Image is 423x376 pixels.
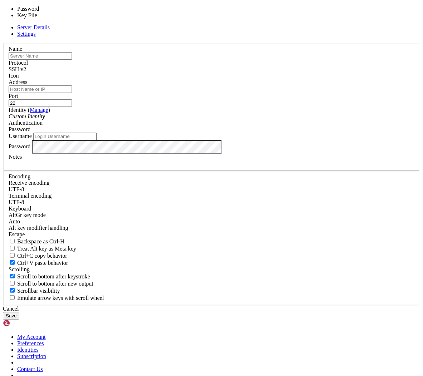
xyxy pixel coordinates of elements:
input: Ctrl+V paste behavior [10,260,15,265]
input: Ctrl+C copy behavior [10,253,15,258]
a: Preferences [17,340,44,346]
label: Set the expected encoding for data received from the host. If the encodings do not match, visual ... [9,180,49,186]
label: If true, the backspace should send BS ('\x08', aka ^H). Otherwise the backspace key should send '... [9,238,64,244]
input: Host Name or IP [9,85,72,93]
label: Scrolling [9,266,30,272]
label: Address [9,79,27,85]
span: Treat Alt key as Meta key [17,246,76,252]
div: UTF-8 [9,199,414,206]
span: Ctrl+V paste behavior [17,260,68,266]
span: Backspace as Ctrl-H [17,238,64,244]
a: Settings [17,31,36,37]
li: Key File [17,12,77,19]
button: Save [3,312,19,320]
input: Scroll to bottom after new output [10,281,15,286]
input: Server Name [9,52,72,60]
i: Custom Identity [9,113,45,119]
span: ( ) [28,107,50,113]
div: Auto [9,218,414,225]
span: UTF-8 [9,199,24,205]
div: SSH v2 [9,66,414,73]
input: Treat Alt key as Meta key [10,246,15,251]
label: Controls how the Alt key is handled. Escape: Send an ESC prefix. 8-Bit: Add 128 to the typed char... [9,225,68,231]
label: Username [9,133,32,139]
label: Name [9,46,22,52]
div: Cancel [3,306,420,312]
label: Keyboard [9,206,31,212]
li: Password [17,6,77,12]
label: Icon [9,73,19,79]
label: Authentication [9,120,43,126]
label: Ctrl-C copies if true, send ^C to host if false. Ctrl-Shift-C sends ^C to host if true, copies if... [9,253,67,259]
span: Scrollbar visibility [17,288,60,294]
a: Identities [17,347,39,353]
label: When using the alternative screen buffer, and DECCKM (Application Cursor Keys) is active, mouse w... [9,295,104,301]
span: Escape [9,231,25,237]
span: SSH v2 [9,66,26,72]
span: Scroll to bottom after keystroke [17,273,90,279]
span: Password [9,126,30,132]
label: The default terminal encoding. ISO-2022 enables character map translations (like graphics maps). ... [9,193,52,199]
input: Emulate arrow keys with scroll wheel [10,295,15,300]
label: Password [9,143,30,149]
a: Subscription [17,353,46,359]
input: Scrollbar visibility [10,288,15,293]
input: Backspace as Ctrl-H [10,239,15,243]
a: Server Details [17,24,50,30]
label: Port [9,93,18,99]
input: Port Number [9,99,72,107]
span: Emulate arrow keys with scroll wheel [17,295,104,301]
div: Password [9,126,414,133]
input: Scroll to bottom after keystroke [10,274,15,278]
span: Ctrl+C copy behavior [17,253,67,259]
label: The vertical scrollbar mode. [9,288,60,294]
span: Auto [9,218,20,224]
div: Custom Identity [9,113,414,120]
label: Ctrl+V pastes if true, sends ^V to host if false. Ctrl+Shift+V sends ^V to host if true, pastes i... [9,260,68,266]
label: Set the expected encoding for data received from the host. If the encodings do not match, visual ... [9,212,46,218]
label: Notes [9,154,22,160]
label: Encoding [9,173,30,179]
label: Identity [9,107,50,113]
span: UTF-8 [9,186,24,192]
label: Whether to scroll to the bottom on any keystroke. [9,273,90,279]
a: Manage [30,107,48,113]
label: Whether the Alt key acts as a Meta key or as a distinct Alt key. [9,246,76,252]
label: Protocol [9,60,28,66]
div: Escape [9,231,414,238]
img: Shellngn [3,320,44,327]
span: Scroll to bottom after new output [17,281,93,287]
a: My Account [17,334,46,340]
label: Scroll to bottom after new output. [9,281,93,287]
div: UTF-8 [9,186,414,193]
input: Login Username [33,133,97,140]
a: Contact Us [17,366,43,372]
